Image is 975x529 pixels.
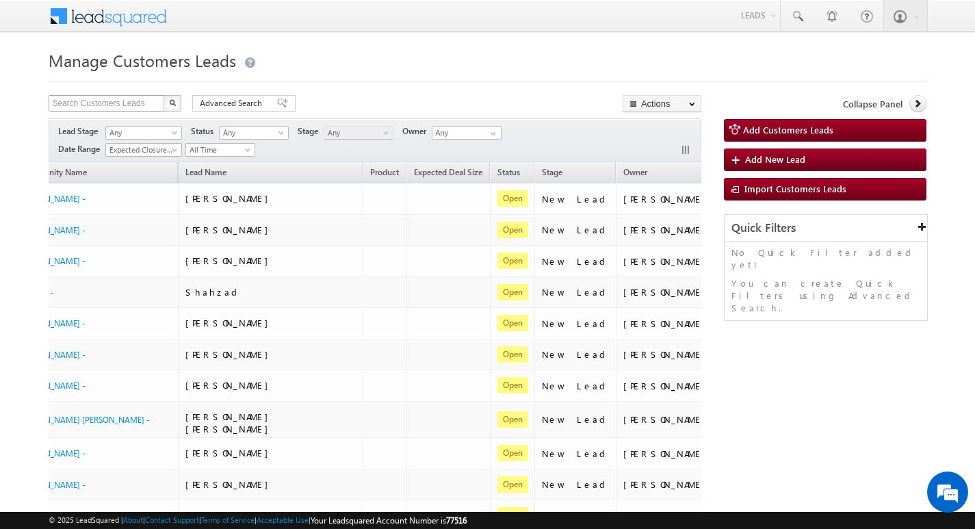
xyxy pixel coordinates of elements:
[324,127,389,139] span: Any
[623,348,713,361] div: [PERSON_NAME]
[185,379,275,391] span: [PERSON_NAME]
[497,346,528,363] span: Open
[298,125,324,138] span: Stage
[542,318,610,330] div: New Lead
[185,447,275,459] span: [PERSON_NAME]
[191,125,219,138] span: Status
[18,380,86,391] a: [PERSON_NAME] -
[542,193,610,205] div: New Lead
[186,422,248,440] em: Start Chat
[623,448,713,460] div: [PERSON_NAME]
[623,510,713,522] div: [PERSON_NAME]
[745,153,805,165] span: Add New Lead
[497,377,528,393] span: Open
[370,167,399,177] span: Product
[185,478,275,490] span: [PERSON_NAME]
[497,284,528,300] span: Open
[201,515,255,524] a: Terms of Service
[18,318,86,328] a: [PERSON_NAME] -
[220,127,285,139] span: Any
[731,246,920,271] p: No Quick Filter added yet!
[744,183,846,194] span: Import Customers Leads
[623,478,713,491] div: [PERSON_NAME]
[185,255,275,266] span: [PERSON_NAME]
[446,515,467,526] span: 77516
[185,348,275,360] span: [PERSON_NAME]
[186,144,251,156] span: All Time
[105,143,182,157] a: Expected Closure Date
[725,215,927,242] div: Quick Filters
[483,127,500,140] a: Show All Items
[542,478,610,491] div: New Lead
[497,445,528,461] span: Open
[185,224,275,235] span: [PERSON_NAME]
[623,380,713,392] div: [PERSON_NAME]
[23,72,57,90] img: d_60004797649_company_0_60004797649
[414,167,482,177] span: Expected Deal Size
[18,350,86,360] a: [PERSON_NAME] -
[311,515,467,526] span: Your Leadsquared Account Number is
[185,317,275,328] span: [PERSON_NAME]
[542,255,610,268] div: New Lead
[623,224,713,236] div: [PERSON_NAME]
[185,143,255,157] a: All Time
[185,286,242,298] span: Shahzad
[497,315,528,331] span: Open
[18,167,87,177] span: Opportunity Name
[623,413,713,426] div: [PERSON_NAME]
[106,127,177,139] span: Any
[407,165,489,183] a: Expected Deal Size
[49,514,467,527] span: © 2025 LeadSquared | | | | |
[219,126,289,140] a: Any
[542,286,610,298] div: New Lead
[123,515,143,524] a: About
[257,515,309,524] a: Acceptable Use
[18,194,86,204] a: [PERSON_NAME] -
[402,125,432,138] span: Owner
[623,286,713,298] div: [PERSON_NAME]
[58,125,103,138] span: Lead Stage
[18,480,86,490] a: [PERSON_NAME] -
[535,165,569,183] a: Stage
[623,193,713,205] div: [PERSON_NAME]
[843,98,902,110] span: Collapse Panel
[497,476,528,493] span: Open
[179,165,233,183] span: Lead Name
[224,7,257,40] div: Minimize live chat window
[542,380,610,392] div: New Lead
[49,49,236,71] span: Manage Customers Leads
[542,510,610,522] div: New Lead
[18,225,86,235] a: [PERSON_NAME] -
[12,165,94,183] a: Opportunity Name
[497,411,528,428] span: Open
[432,126,502,140] input: Type to Search
[324,126,393,140] a: Any
[145,515,199,524] a: Contact Support
[185,411,275,435] span: [PERSON_NAME] [PERSON_NAME]
[491,165,527,183] a: Status
[623,167,647,177] span: Owner
[542,167,562,177] span: Stage
[58,143,105,155] span: Date Range
[497,190,528,207] span: Open
[623,318,713,330] div: [PERSON_NAME]
[743,124,833,136] span: Add Customers Leads
[106,144,177,156] span: Expected Closure Date
[542,448,610,460] div: New Lead
[623,95,701,112] button: Actions
[497,253,528,269] span: Open
[623,255,713,268] div: [PERSON_NAME]
[542,413,610,426] div: New Lead
[18,256,86,266] a: [PERSON_NAME] -
[497,222,528,238] span: Open
[185,192,275,204] span: [PERSON_NAME]
[18,511,91,521] a: Aazam Health Care -
[497,507,528,524] span: Open
[71,72,230,90] div: Chat with us now
[542,348,610,361] div: New Lead
[169,99,176,106] img: Search
[731,277,920,314] p: You can create Quick Filters using Advanced Search.
[542,224,610,236] div: New Lead
[105,126,182,140] a: Any
[18,127,250,410] textarea: Type your message and hit 'Enter'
